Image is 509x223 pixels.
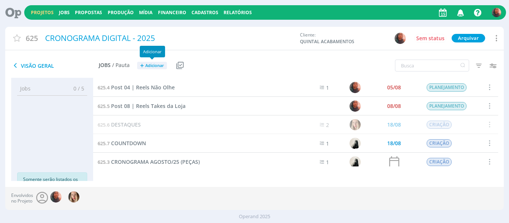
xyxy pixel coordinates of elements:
[57,10,72,16] button: Jobs
[158,9,186,16] a: Financeiro
[452,34,485,42] button: Arquivar
[98,121,110,128] span: 625.6
[139,9,152,16] a: Mídia
[140,62,144,70] span: +
[349,156,360,168] img: R
[105,10,136,16] button: Produção
[111,102,186,109] span: Post 08 | Reels Takes da Loja
[98,121,141,129] a: 625.6DESTAQUES
[156,10,189,16] button: Financeiro
[98,83,175,92] a: 625.4Post 04 | Reels Não Olhe
[98,84,110,91] span: 625.4
[23,176,81,196] p: Somente serão listados os documentos que você possui permissão
[349,101,360,112] img: C
[29,10,56,16] button: Projetos
[11,193,33,204] span: Envolvidos no Projeto
[326,84,329,91] span: 1
[192,9,218,16] span: Cadastros
[68,85,84,92] span: 0 / 5
[349,138,360,149] img: R
[59,9,70,16] a: Jobs
[349,119,360,130] img: T
[75,9,102,16] a: Propostas
[98,158,200,166] a: 625.3CRONOGRAMA AGOSTO/25 (PEÇAS)
[98,139,146,147] a: 625.7COUNTDOWN
[98,159,110,165] span: 625.3
[387,103,401,109] div: 08/08
[224,9,252,16] a: Relatórios
[31,9,54,16] a: Projetos
[221,10,254,16] button: Relatórios
[491,6,502,19] button: C
[300,32,417,45] div: Cliente:
[112,62,130,69] span: / Pauta
[387,85,401,90] div: 05/08
[326,159,329,166] span: 1
[111,140,146,147] span: COUNTDOWN
[426,102,466,110] span: PLANEJAMENTO
[395,33,406,44] img: C
[189,10,221,16] button: Cadastros
[395,60,469,71] input: Busca
[326,140,329,147] span: 1
[20,85,31,92] span: Jobs
[111,158,200,165] span: CRONOGRAMA AGOSTO/25 (PEÇAS)
[426,121,451,129] span: CRIAÇÃO
[300,38,356,45] span: QUINTAL ACABAMENTOS
[98,102,186,110] a: 625.5Post 08 | Reels Takes da Loja
[349,82,360,93] img: C
[137,62,167,70] button: +Adicionar
[426,139,451,147] span: CRIAÇÃO
[426,83,466,92] span: PLANEJAMENTO
[394,32,406,44] button: C
[492,8,501,17] img: C
[111,121,141,128] span: DESTAQUES
[98,140,110,147] span: 625.7
[50,191,61,203] img: C
[387,122,401,127] div: 18/08
[416,35,445,42] span: Sem status
[137,10,155,16] button: Mídia
[99,62,111,69] span: Jobs
[42,30,296,47] div: CRONOGRAMA DIGITAL - 2025
[73,10,104,16] button: Propostas
[98,103,110,109] span: 625.5
[414,34,446,43] button: Sem status
[387,141,401,146] div: 18/08
[26,33,38,44] span: 625
[108,9,134,16] a: Produção
[426,158,451,166] span: CRIAÇÃO
[11,61,99,70] span: Visão Geral
[111,84,175,91] span: Post 04 | Reels Não Olhe
[326,121,329,128] span: 2
[68,191,79,203] img: T
[140,46,165,57] div: Adicionar
[145,63,164,68] span: Adicionar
